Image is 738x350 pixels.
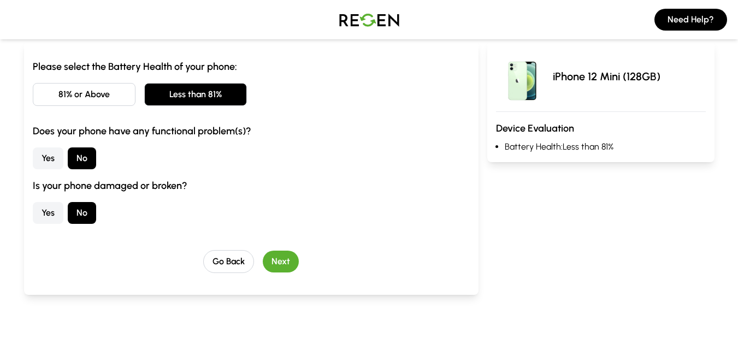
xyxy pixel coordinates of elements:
h3: Is your phone damaged or broken? [33,178,470,193]
button: Go Back [203,250,254,273]
button: Less than 81% [144,83,247,106]
button: Yes [33,202,63,224]
button: Need Help? [654,9,727,31]
button: No [68,147,96,169]
img: Logo [331,4,408,35]
h3: Does your phone have any functional problem(s)? [33,123,470,139]
button: Next [263,251,299,272]
h3: Device Evaluation [496,121,706,136]
button: 81% or Above [33,83,135,106]
img: iPhone 12 Mini [496,50,548,103]
button: Yes [33,147,63,169]
li: Battery Health: Less than 81% [505,140,706,153]
button: No [68,202,96,224]
p: iPhone 12 Mini (128GB) [553,69,660,84]
h3: Please select the Battery Health of your phone: [33,59,470,74]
